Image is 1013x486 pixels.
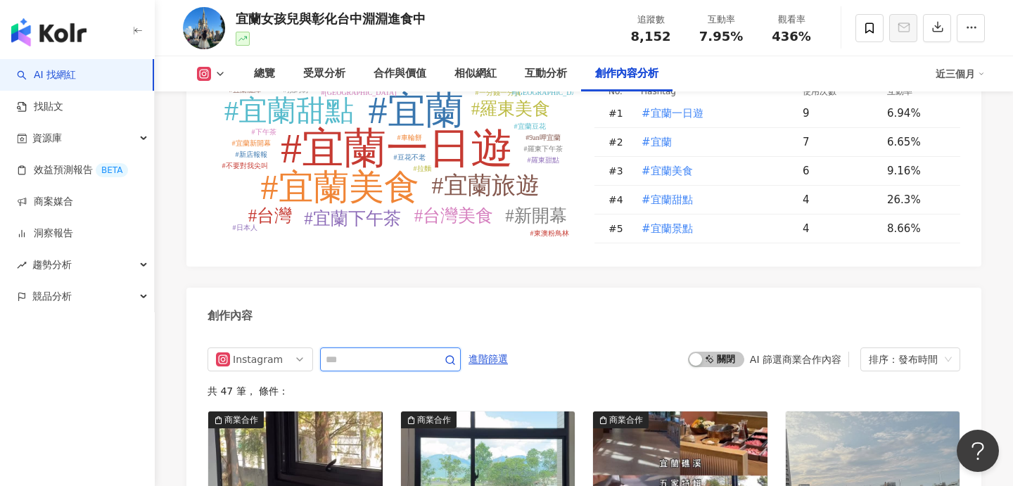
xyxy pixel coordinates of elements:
[469,348,508,371] span: 進階篩選
[281,125,513,172] tspan: #宜蘭一日遊
[642,134,672,150] span: #宜蘭
[876,128,960,157] td: 6.65%
[252,128,276,136] tspan: #下午茶
[32,281,72,312] span: 競品分析
[32,249,72,281] span: 趨勢分析
[11,18,87,46] img: logo
[641,99,704,127] button: #宜蘭一日遊
[369,89,464,132] tspan: #宜蘭
[17,195,73,209] a: 商案媒合
[630,128,791,157] td: #宜蘭
[876,186,960,215] td: 26.3%
[476,89,521,96] tspan: #一分錢一分貨
[641,215,694,243] button: #宜蘭景點
[224,94,355,127] tspan: #宜蘭甜點
[254,65,275,82] div: 總覽
[699,30,743,44] span: 7.95%
[642,192,693,207] span: #宜蘭甜點
[233,224,257,231] tspan: #日本人
[803,192,876,207] div: 4
[887,105,946,121] div: 6.94%
[624,13,677,27] div: 追蹤數
[303,65,345,82] div: 受眾分析
[32,122,62,154] span: 資源庫
[505,206,567,225] tspan: #新開幕
[17,100,63,114] a: 找貼文
[887,221,946,236] div: 8.66%
[957,430,999,472] iframe: Help Scout Beacon - Open
[224,413,258,427] div: 商業合作
[304,209,401,228] tspan: #宜蘭下午茶
[183,7,225,49] img: KOL Avatar
[236,151,267,158] tspan: #新店報報
[765,13,818,27] div: 觀看率
[803,105,876,121] div: 9
[750,354,841,365] div: AI 篩選商業合作內容
[530,229,569,237] tspan: #東澳粉鳥林
[641,157,694,185] button: #宜蘭美食
[397,134,422,141] tspan: #車輪餅
[528,156,559,164] tspan: #羅東甜點
[803,163,876,179] div: 6
[630,186,791,215] td: #宜蘭甜點
[595,65,658,82] div: 創作內容分析
[471,99,551,118] tspan: #羅東美食
[417,413,451,427] div: 商業合作
[869,348,939,371] div: 排序：發布時間
[630,215,791,243] td: #宜蘭景點
[876,99,960,128] td: 6.94%
[631,29,671,44] span: 8,152
[642,221,693,236] span: #宜蘭景點
[887,163,946,179] div: 9.16%
[642,163,693,179] span: #宜蘭美食
[414,165,431,172] tspan: #拉麵
[222,162,268,170] tspan: #不要對我尖叫
[609,221,630,236] div: # 5
[261,167,419,207] tspan: #宜蘭美食
[641,128,673,156] button: #宜蘭
[772,30,811,44] span: 436%
[642,105,703,121] span: #宜蘭一日遊
[630,157,791,186] td: #宜蘭美食
[887,134,946,150] div: 6.65%
[803,221,876,236] div: 4
[248,206,293,225] tspan: #台灣
[414,206,494,225] tspan: #台灣美食
[609,105,630,121] div: # 1
[876,157,960,186] td: 9.16%
[17,260,27,270] span: rise
[432,172,540,198] tspan: #宜蘭旅遊
[236,10,426,27] div: 宜蘭女孩兒與彰化台中淵淵進食中
[524,145,563,153] tspan: #羅東下午茶
[208,308,253,324] div: 創作內容
[609,163,630,179] div: # 3
[609,192,630,207] div: # 4
[321,89,397,96] tspan: #[GEOGRAPHIC_DATA]
[525,134,560,141] tspan: #9an呷宜蘭
[17,226,73,241] a: 洞察報告
[394,153,426,161] tspan: #豆花不老
[525,65,567,82] div: 互動分析
[936,63,985,85] div: 近三個月
[803,134,876,150] div: 7
[641,186,694,214] button: #宜蘭甜點
[609,413,643,427] div: 商業合作
[233,348,279,371] div: Instagram
[374,65,426,82] div: 合作與價值
[17,68,76,82] a: searchAI 找網紅
[694,13,748,27] div: 互動率
[208,385,960,397] div: 共 47 筆 ， 條件：
[630,99,791,128] td: #宜蘭一日遊
[887,192,946,207] div: 26.3%
[609,134,630,150] div: # 2
[514,122,546,130] tspan: #宜蘭豆花
[876,215,960,243] td: 8.66%
[232,139,271,147] tspan: #宜蘭新開幕
[512,89,587,96] tspan: #[GEOGRAPHIC_DATA]
[454,65,497,82] div: 相似網紅
[17,163,128,177] a: 效益預測報告BETA
[468,347,509,370] button: 進階篩選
